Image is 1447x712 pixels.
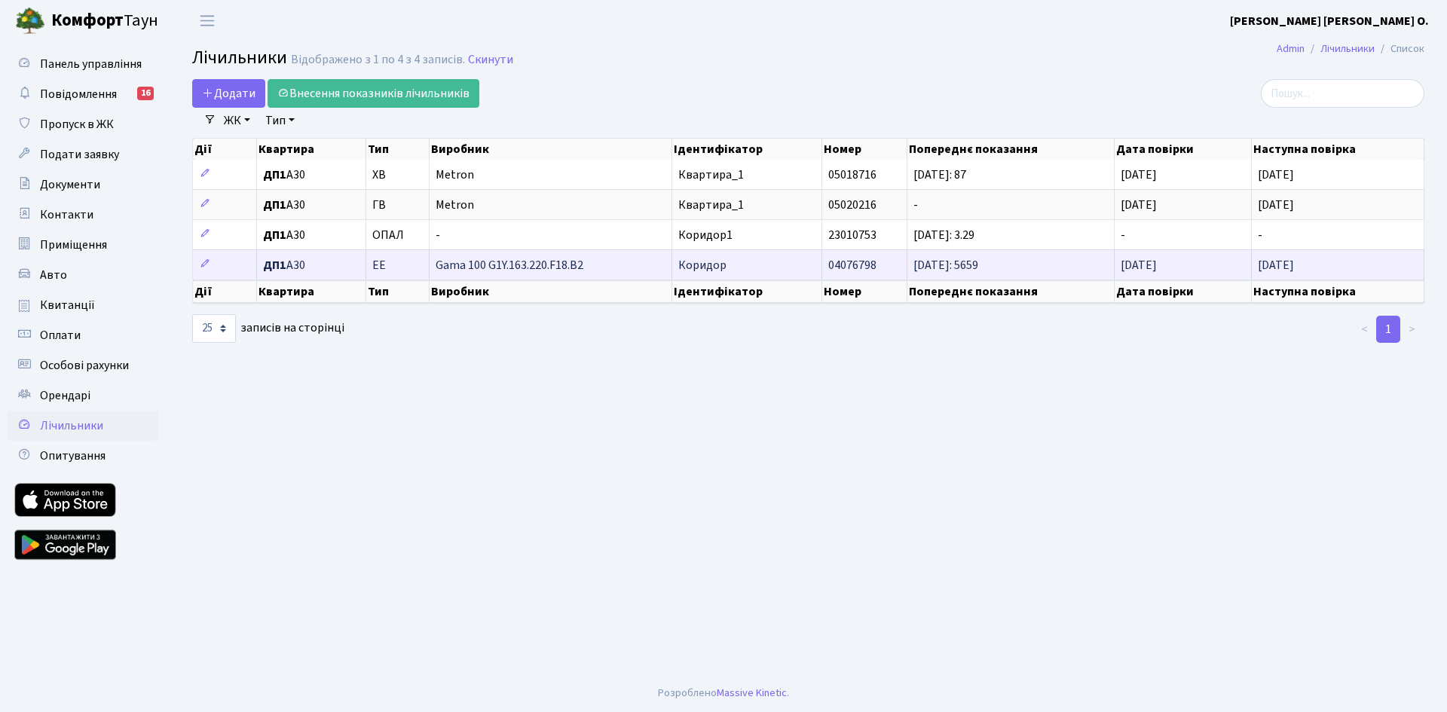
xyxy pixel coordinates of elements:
[8,139,158,170] a: Подати заявку
[672,280,822,303] th: Ідентифікатор
[8,109,158,139] a: Пропуск в ЖК
[822,139,907,160] th: Номер
[822,280,907,303] th: Номер
[1230,13,1429,29] b: [PERSON_NAME] [PERSON_NAME] О.
[1261,79,1424,108] input: Пошук...
[1254,33,1447,65] nav: breadcrumb
[268,79,479,108] a: Внесення показників лічильників
[1115,139,1252,160] th: Дата повірки
[40,116,114,133] span: Пропуск в ЖК
[192,314,344,343] label: записів на сторінці
[202,85,255,102] span: Додати
[1258,257,1294,273] span: [DATE]
[468,53,513,67] a: Скинути
[8,441,158,471] a: Опитування
[1376,316,1400,343] a: 1
[430,139,672,160] th: Виробник
[8,49,158,79] a: Панель управління
[1252,280,1424,303] th: Наступна повірка
[40,56,142,72] span: Панель управління
[1320,41,1375,57] a: Лічильники
[1258,197,1294,213] span: [DATE]
[8,380,158,411] a: Орендарі
[40,417,103,434] span: Лічильники
[192,44,287,71] span: Лічильники
[291,53,465,67] div: Відображено з 1 по 4 з 4 записів.
[40,237,107,253] span: Приміщення
[1277,41,1305,57] a: Admin
[372,229,404,241] span: ОПАЛ
[40,86,117,102] span: Повідомлення
[372,199,386,211] span: ГВ
[40,327,81,344] span: Оплати
[913,227,974,243] span: [DATE]: 3.29
[436,169,665,181] span: Metron
[678,167,744,183] span: Квартира_1
[51,8,158,34] span: Таун
[263,257,286,273] b: ДП1
[828,197,876,213] span: 05020216
[8,320,158,350] a: Оплати
[1258,167,1294,183] span: [DATE]
[436,229,665,241] span: -
[257,139,366,160] th: Квартира
[263,167,286,183] b: ДП1
[263,227,286,243] b: ДП1
[193,139,257,160] th: Дії
[1252,139,1424,160] th: Наступна повірка
[8,200,158,230] a: Контакти
[436,199,665,211] span: Metron
[257,280,366,303] th: Квартира
[828,167,876,183] span: 05018716
[263,197,286,213] b: ДП1
[218,108,256,133] a: ЖК
[672,139,822,160] th: Ідентифікатор
[828,257,876,273] span: 04076798
[8,350,158,380] a: Особові рахунки
[1121,257,1157,273] span: [DATE]
[15,6,45,36] img: logo.png
[1230,12,1429,30] a: [PERSON_NAME] [PERSON_NAME] О.
[40,357,129,374] span: Особові рахунки
[40,176,100,193] span: Документи
[913,167,966,183] span: [DATE]: 87
[678,197,744,213] span: Квартира_1
[1375,41,1424,57] li: Список
[40,297,95,313] span: Квитанції
[8,411,158,441] a: Лічильники
[658,685,789,701] div: Розроблено .
[8,170,158,200] a: Документи
[40,146,119,163] span: Подати заявку
[263,199,359,211] span: А30
[1121,227,1125,243] span: -
[430,280,672,303] th: Виробник
[40,448,106,464] span: Опитування
[828,227,876,243] span: 23010753
[678,257,727,273] span: Коридор
[40,267,67,283] span: Авто
[907,280,1114,303] th: Попереднє показання
[913,257,978,273] span: [DATE]: 5659
[913,197,918,213] span: -
[8,79,158,109] a: Повідомлення16
[436,259,665,271] span: Gama 100 G1Y.163.220.F18.B2
[263,259,359,271] span: А30
[1121,197,1157,213] span: [DATE]
[259,108,301,133] a: Тип
[907,139,1114,160] th: Попереднє показання
[1121,167,1157,183] span: [DATE]
[8,290,158,320] a: Квитанції
[8,260,158,290] a: Авто
[51,8,124,32] b: Комфорт
[188,8,226,33] button: Переключити навігацію
[717,685,787,701] a: Massive Kinetic
[192,79,265,108] a: Додати
[263,169,359,181] span: А30
[372,169,386,181] span: ХВ
[263,229,359,241] span: А30
[192,314,236,343] select: записів на сторінці
[8,230,158,260] a: Приміщення
[366,139,430,160] th: Тип
[1258,227,1262,243] span: -
[40,206,93,223] span: Контакти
